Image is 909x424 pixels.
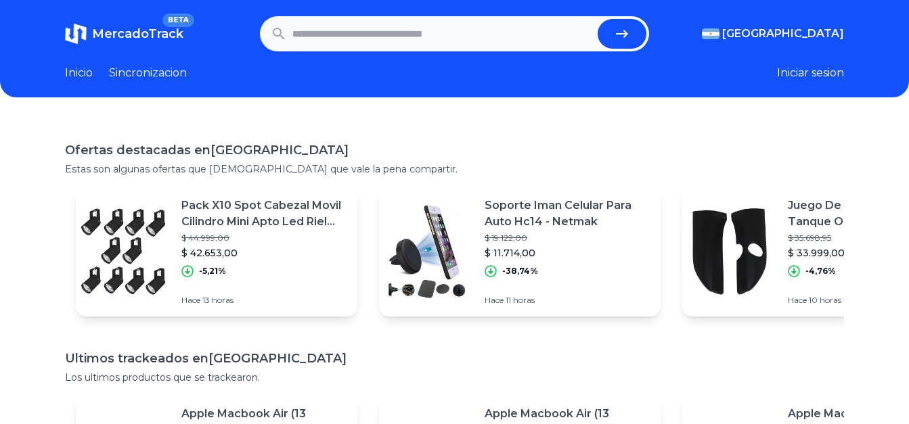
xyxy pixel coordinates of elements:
a: Featured imageSoporte Iman Celular Para Auto Hc14 - Netmak$ 19.122,00$ 11.714,00-38,74%Hace 11 horas [379,187,661,316]
img: MercadoTrack [65,23,87,45]
button: [GEOGRAPHIC_DATA] [702,26,844,42]
p: $ 42.653,00 [181,246,347,260]
a: Sincronizacion [109,65,187,81]
span: MercadoTrack [92,26,183,41]
button: Iniciar sesion [777,65,844,81]
p: -38,74% [502,266,538,277]
p: -5,21% [199,266,226,277]
img: Argentina [702,28,719,39]
img: Featured image [76,204,171,299]
img: Featured image [682,204,777,299]
p: Hace 11 horas [485,295,650,306]
span: BETA [162,14,194,27]
p: -4,76% [805,266,836,277]
p: Hace 13 horas [181,295,347,306]
p: $ 11.714,00 [485,246,650,260]
h1: Ofertas destacadas en [GEOGRAPHIC_DATA] [65,141,844,160]
a: Inicio [65,65,93,81]
span: [GEOGRAPHIC_DATA] [722,26,844,42]
p: $ 44.999,00 [181,233,347,243]
p: Pack X10 Spot Cabezal Movil Cilindro Mini Apto Led Riel Gu10 Estructura Negro [181,197,347,230]
a: Featured imagePack X10 Spot Cabezal Movil Cilindro Mini Apto Led Riel Gu10 Estructura Negro$ 44.9... [76,187,357,316]
a: MercadoTrackBETA [65,23,183,45]
h1: Ultimos trackeados en [GEOGRAPHIC_DATA] [65,349,844,368]
p: Los ultimos productos que se trackearon. [65,371,844,384]
p: $ 19.122,00 [485,233,650,243]
img: Featured image [379,204,474,299]
p: Soporte Iman Celular Para Auto Hc14 - Netmak [485,197,650,230]
p: Estas son algunas ofertas que [DEMOGRAPHIC_DATA] que vale la pena compartir. [65,162,844,176]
